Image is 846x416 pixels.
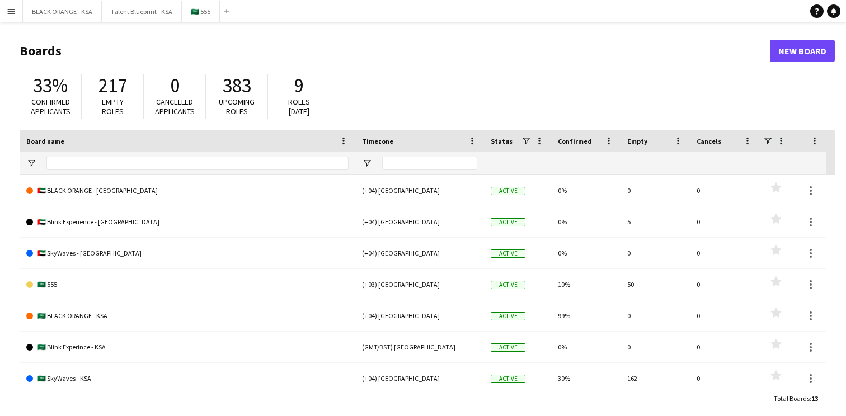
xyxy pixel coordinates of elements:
div: 5 [621,206,690,237]
a: 🇸🇦 SkyWaves - KSA [26,363,349,394]
div: 0% [551,332,621,362]
button: Open Filter Menu [362,158,372,168]
span: Active [491,343,525,352]
button: 🇸🇦 555 [182,1,220,22]
a: 🇸🇦 BLACK ORANGE - KSA [26,300,349,332]
div: 0 [690,300,759,331]
div: (+04) [GEOGRAPHIC_DATA] [355,175,484,206]
span: Board name [26,137,64,145]
div: 0 [690,238,759,268]
span: Active [491,281,525,289]
span: Empty roles [102,97,124,116]
span: 33% [33,73,68,98]
div: 0% [551,175,621,206]
input: Board name Filter Input [46,157,349,170]
span: 13 [811,394,818,403]
div: 0 [621,238,690,268]
div: 0% [551,238,621,268]
div: 0 [690,269,759,300]
span: Cancelled applicants [155,97,195,116]
div: 0 [690,206,759,237]
button: Talent Blueprint - KSA [102,1,182,22]
div: 0 [621,300,690,331]
button: Open Filter Menu [26,158,36,168]
span: Active [491,375,525,383]
div: 0 [690,175,759,206]
div: 50 [621,269,690,300]
span: 0 [170,73,180,98]
div: 162 [621,363,690,394]
div: (+04) [GEOGRAPHIC_DATA] [355,206,484,237]
div: (GMT/BST) [GEOGRAPHIC_DATA] [355,332,484,362]
a: 🇸🇦 555 [26,269,349,300]
span: Active [491,249,525,258]
div: 99% [551,300,621,331]
h1: Boards [20,42,770,59]
span: Roles [DATE] [288,97,310,116]
span: Status [491,137,513,145]
div: 0 [621,175,690,206]
span: Total Boards [774,394,810,403]
span: 383 [223,73,251,98]
a: 🇸🇦 Blink Experince - KSA [26,332,349,363]
span: 217 [98,73,127,98]
span: Empty [627,137,647,145]
div: 0 [690,332,759,362]
div: 0 [690,363,759,394]
div: 30% [551,363,621,394]
span: Active [491,218,525,226]
span: Cancels [697,137,721,145]
span: Confirmed [558,137,592,145]
span: Upcoming roles [219,97,255,116]
span: 9 [294,73,304,98]
span: Confirmed applicants [31,97,70,116]
div: 0 [621,332,690,362]
a: 🇦🇪 BLACK ORANGE - [GEOGRAPHIC_DATA] [26,175,349,206]
a: 🇦🇪 SkyWaves - [GEOGRAPHIC_DATA] [26,238,349,269]
div: (+04) [GEOGRAPHIC_DATA] [355,238,484,268]
div: : [774,387,818,409]
div: 0% [551,206,621,237]
span: Timezone [362,137,393,145]
div: (+03) [GEOGRAPHIC_DATA] [355,269,484,300]
div: 10% [551,269,621,300]
button: BLACK ORANGE - KSA [23,1,102,22]
input: Timezone Filter Input [382,157,477,170]
span: Active [491,187,525,195]
span: Active [491,312,525,320]
div: (+04) [GEOGRAPHIC_DATA] [355,300,484,331]
a: 🇦🇪 Blink Experience - [GEOGRAPHIC_DATA] [26,206,349,238]
div: (+04) [GEOGRAPHIC_DATA] [355,363,484,394]
a: New Board [770,40,835,62]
